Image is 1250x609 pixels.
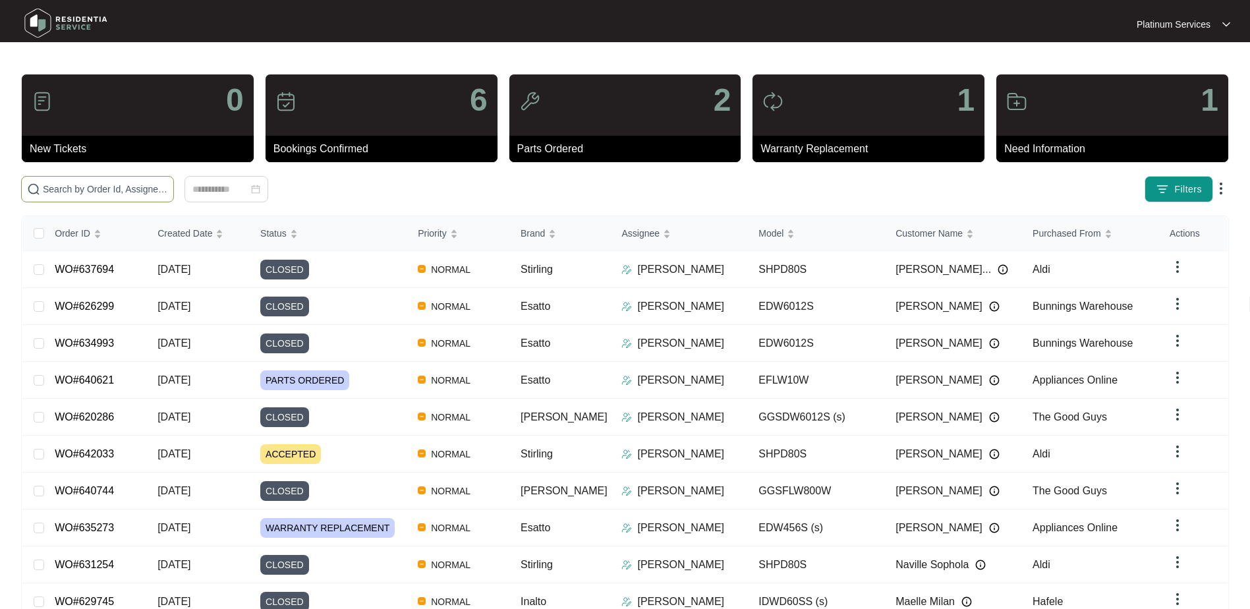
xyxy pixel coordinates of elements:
span: [DATE] [157,448,190,459]
span: [DATE] [157,559,190,570]
span: Stirling [521,264,553,275]
th: Status [250,216,407,251]
th: Assignee [611,216,748,251]
img: Vercel Logo [418,449,426,457]
a: WO#629745 [55,596,114,607]
span: CLOSED [260,555,309,575]
p: 0 [226,84,244,116]
td: GGSDW6012S (s) [748,399,885,436]
span: [PERSON_NAME] [521,411,608,422]
img: icon [1006,91,1027,112]
span: PARTS ORDERED [260,370,349,390]
p: Bookings Confirmed [273,141,497,157]
a: WO#626299 [55,301,114,312]
th: Model [748,216,885,251]
img: Vercel Logo [418,376,426,384]
button: filter iconFilters [1145,176,1213,202]
span: NORMAL [426,299,476,314]
span: [PERSON_NAME] [895,299,982,314]
img: Info icon [975,560,986,570]
img: Info icon [989,338,1000,349]
span: NORMAL [426,483,476,499]
p: Need Information [1004,141,1228,157]
span: [PERSON_NAME] [895,409,982,425]
span: Priority [418,226,447,241]
img: Info icon [998,264,1008,275]
img: dropdown arrow [1170,333,1185,349]
td: SHPD80S [748,251,885,288]
input: Search by Order Id, Assignee Name, Customer Name, Brand and Model [43,182,168,196]
span: [DATE] [157,264,190,275]
span: NORMAL [426,372,476,388]
span: NORMAL [426,446,476,462]
img: Info icon [989,486,1000,496]
span: Stirling [521,448,553,459]
img: Assigner Icon [621,301,632,312]
img: Info icon [989,523,1000,533]
p: 1 [957,84,975,116]
img: icon [32,91,53,112]
img: Vercel Logo [418,339,426,347]
img: Assigner Icon [621,560,632,570]
span: Appliances Online [1033,522,1118,533]
img: dropdown arrow [1222,21,1230,28]
img: Assigner Icon [621,412,632,422]
p: 6 [470,84,488,116]
span: [PERSON_NAME] [895,446,982,462]
img: dropdown arrow [1170,480,1185,496]
td: SHPD80S [748,436,885,473]
p: [PERSON_NAME] [637,262,724,277]
span: Bunnings Warehouse [1033,337,1133,349]
span: CLOSED [260,407,309,427]
span: Purchased From [1033,226,1100,241]
a: WO#634993 [55,337,114,349]
span: Filters [1174,183,1202,196]
span: Esatto [521,374,550,386]
span: CLOSED [260,260,309,279]
img: Info icon [989,375,1000,386]
img: Vercel Logo [418,486,426,494]
img: Assigner Icon [621,523,632,533]
a: WO#620286 [55,411,114,422]
img: dropdown arrow [1170,296,1185,312]
th: Order ID [44,216,147,251]
img: Assigner Icon [621,596,632,607]
p: [PERSON_NAME] [637,372,724,388]
a: WO#642033 [55,448,114,459]
span: Hafele [1033,596,1063,607]
p: Platinum Services [1137,18,1210,31]
span: NORMAL [426,335,476,351]
a: WO#637694 [55,264,114,275]
img: Vercel Logo [418,302,426,310]
span: [PERSON_NAME]... [895,262,991,277]
span: [PERSON_NAME] [895,520,982,536]
img: search-icon [27,183,40,196]
p: 1 [1201,84,1218,116]
img: Vercel Logo [418,413,426,420]
img: Info icon [989,301,1000,312]
p: [PERSON_NAME] [637,299,724,314]
a: WO#635273 [55,522,114,533]
span: CLOSED [260,333,309,353]
p: [PERSON_NAME] [637,520,724,536]
img: icon [519,91,540,112]
th: Actions [1159,216,1228,251]
img: Assigner Icon [621,375,632,386]
span: WARRANTY REPLACEMENT [260,518,395,538]
span: [PERSON_NAME] [895,335,982,351]
p: Parts Ordered [517,141,741,157]
p: [PERSON_NAME] [637,409,724,425]
span: [DATE] [157,301,190,312]
span: Naville Sophola [895,557,969,573]
span: NORMAL [426,520,476,536]
span: Aldi [1033,448,1050,459]
span: Order ID [55,226,90,241]
img: Info icon [989,412,1000,422]
span: Brand [521,226,545,241]
span: The Good Guys [1033,411,1107,422]
span: Stirling [521,559,553,570]
p: [PERSON_NAME] [637,335,724,351]
span: The Good Guys [1033,485,1107,496]
img: Assigner Icon [621,449,632,459]
span: [PERSON_NAME] [895,372,982,388]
